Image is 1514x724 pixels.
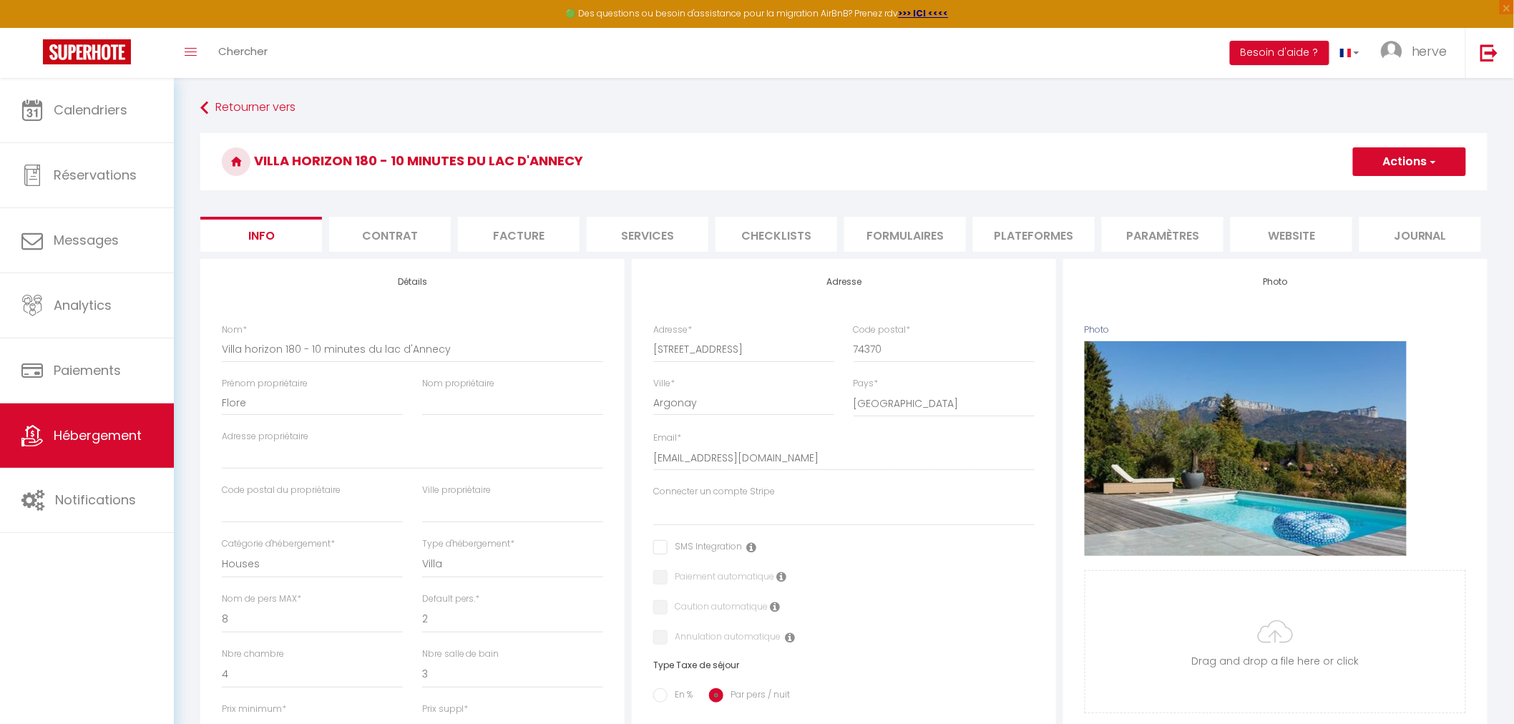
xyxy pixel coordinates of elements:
[422,484,492,497] label: Ville propriétaire
[222,430,308,444] label: Adresse propriétaire
[854,377,879,391] label: Pays
[218,44,268,59] span: Chercher
[200,95,1488,121] a: Retourner vers
[1353,147,1466,176] button: Actions
[54,166,137,184] span: Réservations
[668,570,774,586] label: Paiement automatique
[653,323,692,337] label: Adresse
[43,39,131,64] img: Super Booking
[1231,217,1352,252] li: website
[653,377,675,391] label: Ville
[653,485,775,499] label: Connecter un compte Stripe
[668,600,768,616] label: Caution automatique
[200,133,1488,190] h3: Villa horizon 180 - 10 minutes du lac d'Annecy
[222,703,286,716] label: Prix minimum
[1230,41,1329,65] button: Besoin d'aide ?
[329,217,451,252] li: Contrat
[973,217,1095,252] li: Plateformes
[200,217,322,252] li: Info
[207,28,278,78] a: Chercher
[653,431,681,445] label: Email
[222,484,341,497] label: Code postal du propriétaire
[54,231,119,249] span: Messages
[1480,44,1498,62] img: logout
[222,592,301,606] label: Nom de pers MAX
[458,217,580,252] li: Facture
[55,491,136,509] span: Notifications
[1085,323,1110,337] label: Photo
[844,217,966,252] li: Formulaires
[222,377,308,391] label: Prénom propriétaire
[1359,217,1481,252] li: Journal
[422,377,495,391] label: Nom propriétaire
[587,217,708,252] li: Services
[222,323,247,337] label: Nom
[1370,28,1465,78] a: ... herve
[54,426,142,444] span: Hébergement
[1085,277,1466,287] h4: Photo
[222,277,603,287] h4: Détails
[222,647,284,661] label: Nbre chambre
[723,688,790,704] label: Par pers / nuit
[854,323,911,337] label: Code postal
[222,537,335,551] label: Catégorie d'hébergement
[54,101,127,119] span: Calendriers
[54,296,112,314] span: Analytics
[1381,41,1402,62] img: ...
[716,217,837,252] li: Checklists
[422,537,515,551] label: Type d'hébergement
[54,361,121,379] span: Paiements
[422,647,499,661] label: Nbre salle de bain
[899,7,949,19] a: >>> ICI <<<<
[653,660,1035,670] h6: Type Taxe de séjour
[422,703,469,716] label: Prix suppl
[653,277,1035,287] h4: Adresse
[1102,217,1224,252] li: Paramètres
[1412,42,1447,60] span: herve
[668,688,693,704] label: En %
[422,592,480,606] label: Default pers.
